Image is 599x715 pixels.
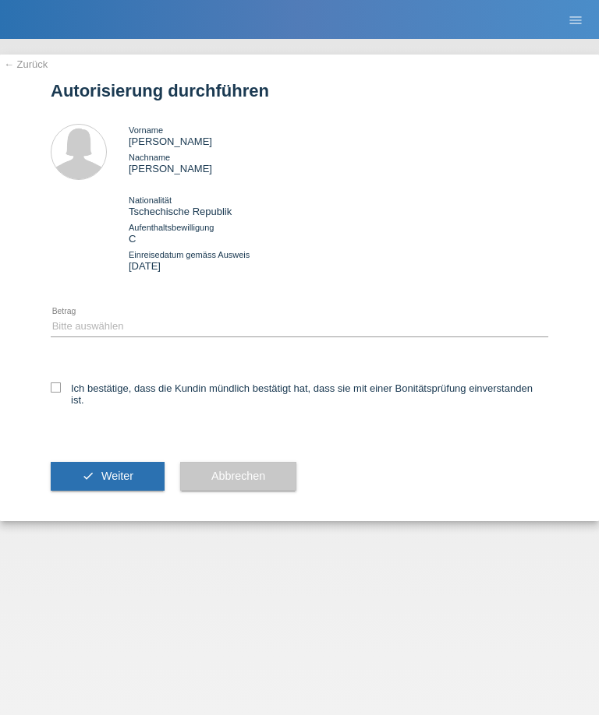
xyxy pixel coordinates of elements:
[180,462,296,491] button: Abbrechen
[129,195,172,205] span: Nationalität
[129,250,250,259] span: Einreisedatum gemäss Ausweis
[129,151,548,174] div: [PERSON_NAME]
[101,470,133,482] span: Weiter
[51,81,548,100] h1: Autorisierung durchführen
[82,470,94,482] i: check
[129,153,170,162] span: Nachname
[129,125,163,135] span: Vorname
[129,221,548,245] div: C
[51,462,165,491] button: check Weiter
[129,124,548,147] div: [PERSON_NAME]
[129,248,548,272] div: [DATE]
[51,382,548,406] label: Ich bestätige, dass die Kundin mündlich bestätigt hat, dass sie mit einer Bonitätsprüfung einvers...
[211,470,265,482] span: Abbrechen
[129,194,548,217] div: Tschechische Republik
[4,58,48,70] a: ← Zurück
[129,223,214,232] span: Aufenthaltsbewilligung
[560,15,591,24] a: menu
[568,12,583,28] i: menu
